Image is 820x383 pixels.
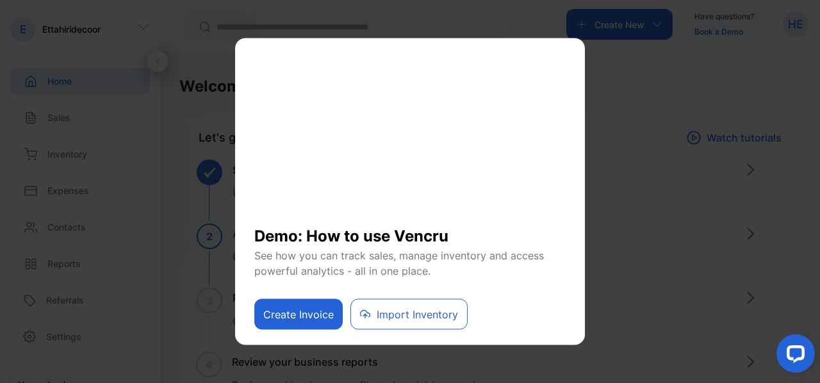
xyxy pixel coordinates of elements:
[254,248,566,279] p: See how you can track sales, manage inventory and access powerful analytics - all in one place.
[254,299,343,330] button: Create Invoice
[254,54,566,215] iframe: YouTube video player
[766,329,820,383] iframe: LiveChat chat widget
[254,215,566,248] h1: Demo: How to use Vencru
[350,299,468,330] button: Import Inventory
